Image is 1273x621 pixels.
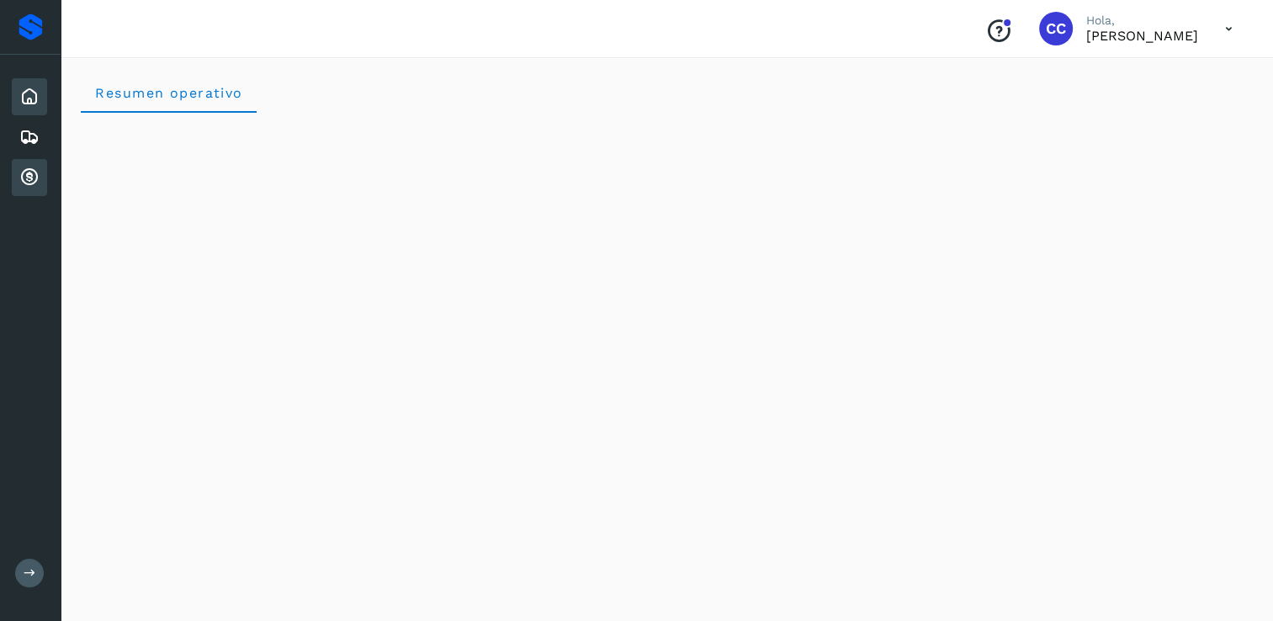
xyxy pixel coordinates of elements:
[12,159,47,196] div: Cuentas por cobrar
[12,78,47,115] div: Inicio
[1086,13,1198,28] p: Hola,
[94,85,243,101] span: Resumen operativo
[12,119,47,156] div: Embarques
[1086,28,1198,44] p: Carlos Cardiel Castro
